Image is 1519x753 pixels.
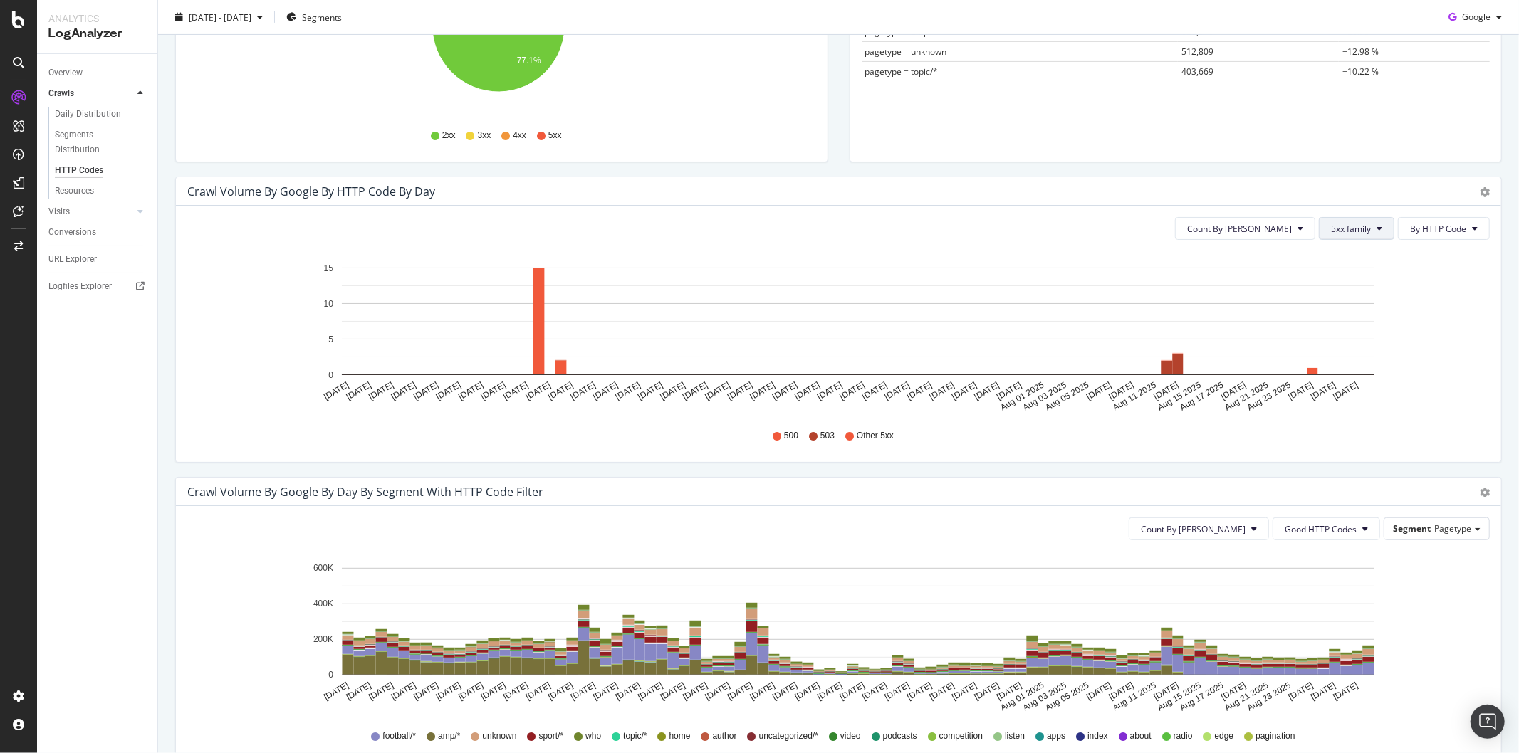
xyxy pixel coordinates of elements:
[524,380,553,402] text: [DATE]
[546,680,575,702] text: [DATE]
[1471,705,1505,739] div: Open Intercom Messenger
[546,380,575,402] text: [DATE]
[187,485,543,499] div: Crawl Volume by google by Day by Segment with HTTP Code Filter
[748,380,777,402] text: [DATE]
[1085,680,1113,702] text: [DATE]
[1156,380,1203,413] text: Aug 15 2025
[815,680,844,702] text: [DATE]
[187,552,1478,717] svg: A chart.
[1285,523,1357,535] span: Good HTTP Codes
[928,680,956,702] text: [DATE]
[883,680,912,702] text: [DATE]
[1085,380,1113,402] text: [DATE]
[48,204,133,219] a: Visits
[995,680,1023,702] text: [DATE]
[726,380,754,402] text: [DATE]
[55,107,147,122] a: Daily Distribution
[1021,680,1068,713] text: Aug 03 2025
[434,680,463,702] text: [DATE]
[48,279,112,294] div: Logfiles Explorer
[1215,730,1234,742] span: edge
[1152,380,1181,402] text: [DATE]
[1179,680,1226,713] text: Aug 17 2025
[302,11,342,23] span: Segments
[328,670,333,680] text: 0
[48,86,74,101] div: Crawls
[482,730,516,742] span: unknown
[1175,217,1315,240] button: Count By [PERSON_NAME]
[367,680,395,702] text: [DATE]
[726,680,754,702] text: [DATE]
[1331,223,1371,235] span: 5xx family
[1480,187,1490,197] div: gear
[748,680,777,702] text: [DATE]
[48,252,97,267] div: URL Explorer
[442,130,456,142] span: 2xx
[659,680,687,702] text: [DATE]
[569,680,597,702] text: [DATE]
[55,163,147,178] a: HTTP Codes
[48,65,147,80] a: Overview
[479,380,508,402] text: [DATE]
[48,225,96,240] div: Conversions
[1021,380,1068,413] text: Aug 03 2025
[838,680,867,702] text: [DATE]
[659,380,687,402] text: [DATE]
[324,263,334,273] text: 15
[995,380,1023,402] text: [DATE]
[681,680,709,702] text: [DATE]
[538,730,563,742] span: sport/*
[1480,488,1490,497] div: gear
[973,680,1001,702] text: [DATE]
[1005,730,1025,742] span: listen
[1256,730,1295,742] span: pagination
[48,225,147,240] a: Conversions
[1174,730,1193,742] span: radio
[1181,26,1213,38] span: 827,316
[865,26,937,38] span: pagetype = amp/*
[905,380,934,402] text: [DATE]
[1111,380,1158,413] text: Aug 11 2025
[771,380,799,402] text: [DATE]
[412,680,440,702] text: [DATE]
[860,380,889,402] text: [DATE]
[501,380,530,402] text: [DATE]
[1223,380,1270,413] text: Aug 21 2025
[55,163,103,178] div: HTTP Codes
[345,380,373,402] text: [DATE]
[48,26,146,42] div: LogAnalyzer
[48,279,147,294] a: Logfiles Explorer
[840,730,861,742] span: video
[569,380,597,402] text: [DATE]
[1332,380,1360,402] text: [DATE]
[999,380,1046,413] text: Aug 01 2025
[1111,680,1158,713] text: Aug 11 2025
[1342,46,1379,58] span: +12.98 %
[412,380,440,402] text: [DATE]
[669,730,691,742] span: home
[517,56,541,65] text: 77.1%
[1187,223,1292,235] span: Count By Day
[48,204,70,219] div: Visits
[759,730,818,742] span: uncategorized/*
[367,380,395,402] text: [DATE]
[1309,380,1337,402] text: [DATE]
[1393,522,1431,535] span: Segment
[328,370,333,380] text: 0
[1129,517,1269,540] button: Count By [PERSON_NAME]
[55,184,94,199] div: Resources
[591,680,620,702] text: [DATE]
[623,730,647,742] span: topic/*
[860,680,889,702] text: [DATE]
[322,680,350,702] text: [DATE]
[345,680,373,702] text: [DATE]
[189,11,251,23] span: [DATE] - [DATE]
[939,730,983,742] span: competition
[1181,65,1213,78] span: 403,669
[838,380,867,402] text: [DATE]
[313,635,333,645] text: 200K
[187,251,1478,416] svg: A chart.
[55,184,147,199] a: Resources
[48,86,133,101] a: Crawls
